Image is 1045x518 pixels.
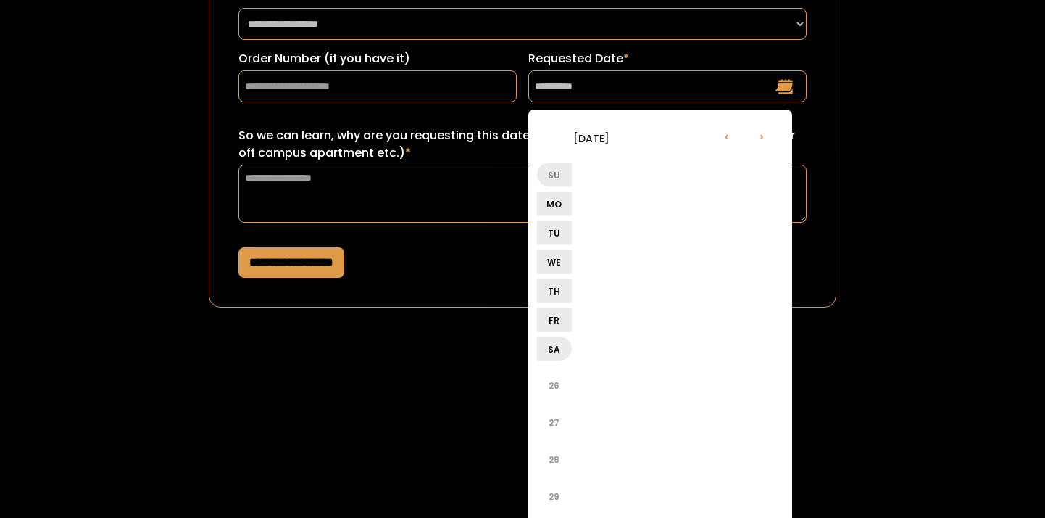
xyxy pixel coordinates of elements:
[537,368,572,403] li: 26
[537,221,572,244] li: Tu
[537,120,646,155] li: [DATE]
[537,479,572,514] li: 29
[744,118,779,153] li: ›
[537,337,572,361] li: Sa
[238,127,806,162] label: So we can learn, why are you requesting this date? (ex: sorority recruitment, lease turn over for...
[537,442,572,477] li: 28
[238,50,517,67] label: Order Number (if you have it)
[537,405,572,440] li: 27
[537,163,572,186] li: Su
[528,50,807,67] label: Requested Date
[537,192,572,215] li: Mo
[537,279,572,303] li: Th
[537,308,572,332] li: Fr
[709,118,744,153] li: ‹
[537,250,572,274] li: We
